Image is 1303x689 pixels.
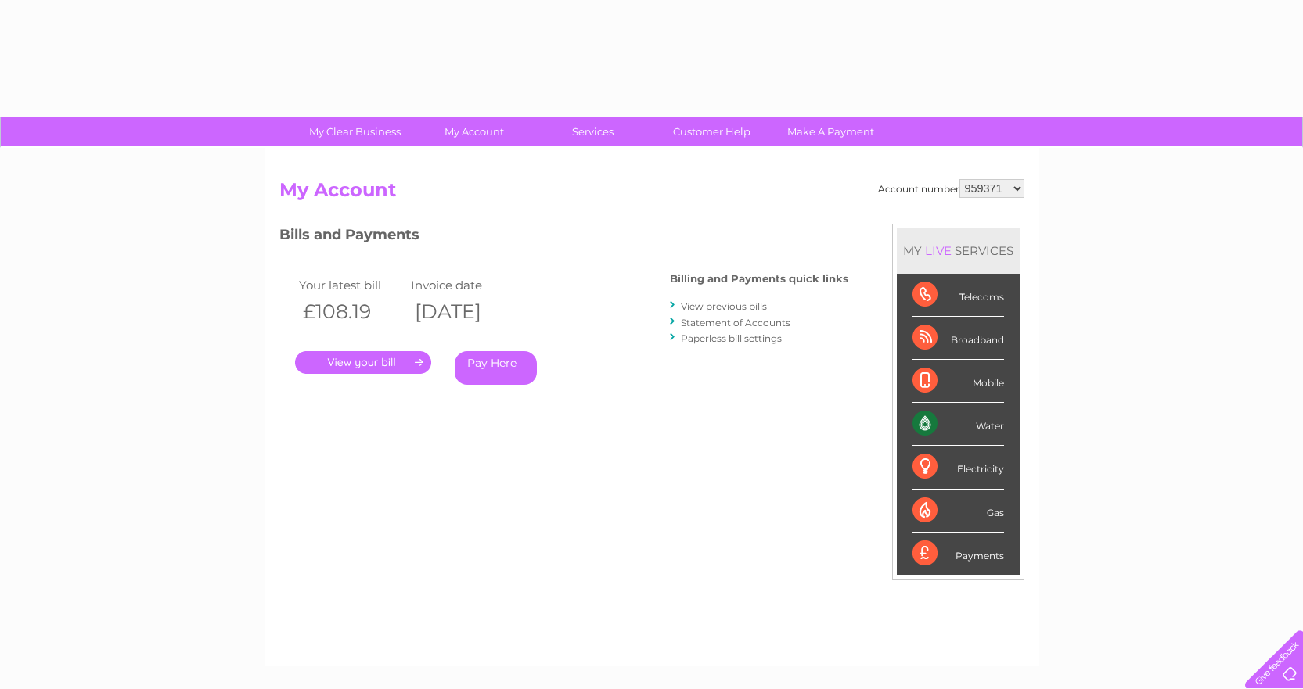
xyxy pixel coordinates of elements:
[912,403,1004,446] div: Water
[766,117,895,146] a: Make A Payment
[922,243,955,258] div: LIVE
[878,179,1024,198] div: Account number
[912,274,1004,317] div: Telecoms
[647,117,776,146] a: Customer Help
[912,446,1004,489] div: Electricity
[455,351,537,385] a: Pay Here
[681,300,767,312] a: View previous bills
[295,296,408,328] th: £108.19
[912,317,1004,360] div: Broadband
[295,275,408,296] td: Your latest bill
[528,117,657,146] a: Services
[407,296,520,328] th: [DATE]
[279,224,848,251] h3: Bills and Payments
[912,360,1004,403] div: Mobile
[295,351,431,374] a: .
[670,273,848,285] h4: Billing and Payments quick links
[279,179,1024,209] h2: My Account
[407,275,520,296] td: Invoice date
[897,228,1020,273] div: MY SERVICES
[912,490,1004,533] div: Gas
[409,117,538,146] a: My Account
[681,317,790,328] a: Statement of Accounts
[912,533,1004,575] div: Payments
[290,117,419,146] a: My Clear Business
[681,332,782,344] a: Paperless bill settings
